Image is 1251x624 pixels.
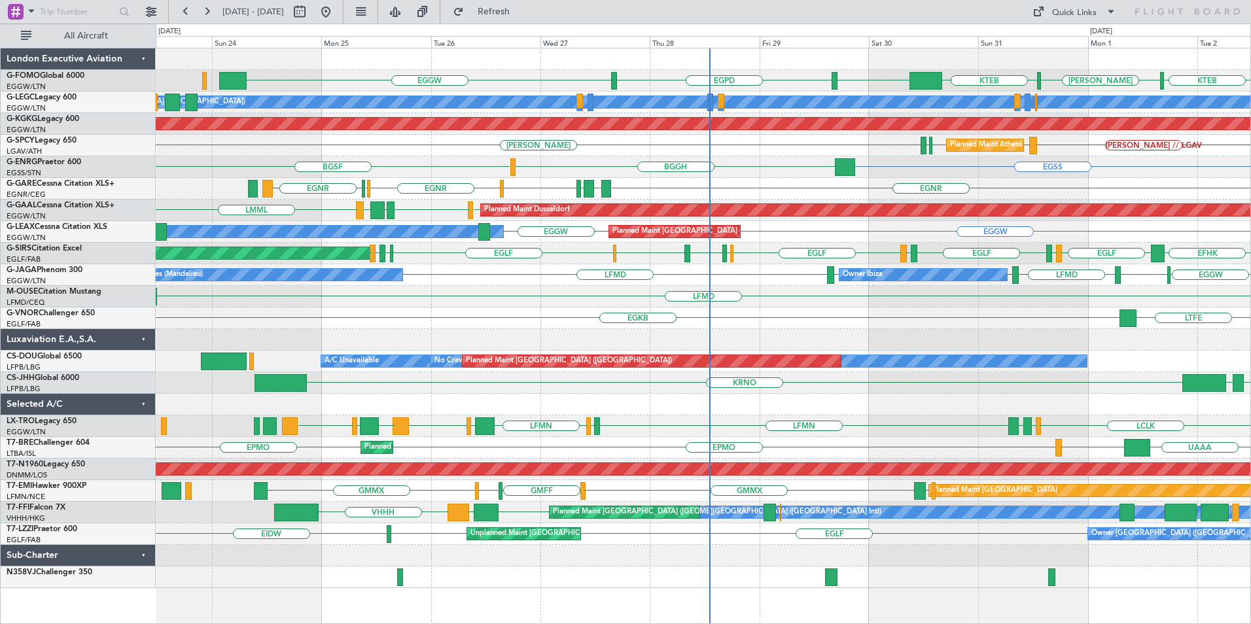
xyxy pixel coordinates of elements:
[7,211,46,221] a: EGGW/LTN
[7,147,42,156] a: LGAV/ATH
[7,460,43,468] span: T7-N1960
[212,36,321,48] div: Sun 24
[7,384,41,394] a: LFPB/LBG
[466,351,672,371] div: Planned Maint [GEOGRAPHIC_DATA] ([GEOGRAPHIC_DATA])
[7,94,77,101] a: G-LEGCLegacy 600
[7,223,35,231] span: G-LEAX
[7,266,82,274] a: G-JAGAPhenom 300
[540,36,650,48] div: Wed 27
[7,82,46,92] a: EGGW/LTN
[158,26,181,37] div: [DATE]
[7,137,77,145] a: G-SPCYLegacy 650
[14,26,142,46] button: All Aircraft
[7,353,37,360] span: CS-DOU
[869,36,978,48] div: Sat 30
[7,319,41,329] a: EGLF/FAB
[7,103,46,113] a: EGGW/LTN
[7,266,37,274] span: G-JAGA
[1026,1,1123,22] button: Quick Links
[7,504,29,511] span: T7-FFI
[7,158,37,166] span: G-ENRG
[7,513,45,523] a: VHHH/HKG
[321,36,431,48] div: Mon 25
[7,223,107,231] a: G-LEAXCessna Citation XLS
[34,31,138,41] span: All Aircraft
[1088,36,1197,48] div: Mon 1
[7,115,79,123] a: G-KGKGLegacy 600
[7,482,32,490] span: T7-EMI
[467,7,521,16] span: Refresh
[7,362,41,372] a: LFPB/LBG
[7,245,31,252] span: G-SIRS
[7,125,46,135] a: EGGW/LTN
[650,36,759,48] div: Thu 28
[7,374,35,382] span: CS-JHH
[553,502,771,522] div: Planned Maint [GEOGRAPHIC_DATA] ([GEOGRAPHIC_DATA] Intl)
[7,298,44,307] a: LFMD/CEQ
[364,438,522,457] div: Planned Maint Warsaw ([GEOGRAPHIC_DATA])
[103,36,212,48] div: Sat 23
[7,427,46,437] a: EGGW/LTN
[7,525,33,533] span: T7-LZZI
[470,524,686,544] div: Unplanned Maint [GEOGRAPHIC_DATA] ([GEOGRAPHIC_DATA])
[7,470,47,480] a: DNMM/LOS
[7,158,81,166] a: G-ENRGPraetor 600
[7,417,35,425] span: LX-TRO
[7,374,79,382] a: CS-JHHGlobal 6000
[7,94,35,101] span: G-LEGC
[7,288,101,296] a: M-OUSECitation Mustang
[7,535,41,545] a: EGLF/FAB
[7,180,115,188] a: G-GARECessna Citation XLS+
[7,115,37,123] span: G-KGKG
[612,222,819,241] div: Planned Maint [GEOGRAPHIC_DATA] ([GEOGRAPHIC_DATA])
[7,72,84,80] a: G-FOMOGlobal 6000
[40,2,115,22] input: Trip Number
[7,439,33,447] span: T7-BRE
[1090,26,1112,37] div: [DATE]
[7,309,95,317] a: G-VNORChallenger 650
[950,135,1101,155] div: Planned Maint Athens ([PERSON_NAME] Intl)
[447,1,525,22] button: Refresh
[484,200,570,220] div: Planned Maint Dusseldorf
[7,449,36,459] a: LTBA/ISL
[7,245,82,252] a: G-SIRSCitation Excel
[431,36,540,48] div: Tue 26
[7,492,45,502] a: LFMN/NCE
[7,482,86,490] a: T7-EMIHawker 900XP
[7,309,39,317] span: G-VNOR
[7,439,90,447] a: T7-BREChallenger 604
[1052,7,1097,20] div: Quick Links
[978,36,1087,48] div: Sun 31
[434,351,465,371] div: No Crew
[7,190,46,199] a: EGNR/CEG
[7,353,82,360] a: CS-DOUGlobal 6500
[7,417,77,425] a: LX-TROLegacy 650
[7,72,40,80] span: G-FOMO
[7,568,36,576] span: N358VJ
[7,180,37,188] span: G-GARE
[7,254,41,264] a: EGLF/FAB
[325,351,379,371] div: A/C Unavailable
[7,288,38,296] span: M-OUSE
[7,460,85,468] a: T7-N1960Legacy 650
[7,276,46,286] a: EGGW/LTN
[7,201,115,209] a: G-GAALCessna Citation XLS+
[7,568,92,576] a: N358VJChallenger 350
[932,481,1057,500] div: Planned Maint [GEOGRAPHIC_DATA]
[7,233,46,243] a: EGGW/LTN
[7,525,77,533] a: T7-LZZIPraetor 600
[7,504,65,511] a: T7-FFIFalcon 7X
[7,137,35,145] span: G-SPCY
[7,168,41,178] a: EGSS/STN
[843,265,883,285] div: Owner Ibiza
[222,6,284,18] span: [DATE] - [DATE]
[760,36,869,48] div: Fri 29
[7,201,37,209] span: G-GAAL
